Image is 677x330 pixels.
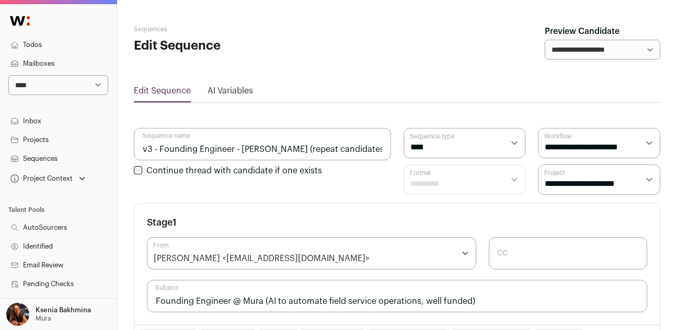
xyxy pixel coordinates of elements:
[134,38,309,54] h1: Edit Sequence
[545,25,619,38] label: Preview Candidate
[8,171,87,186] button: Open dropdown
[4,10,36,31] img: Wellfound
[146,167,322,175] label: Continue thread with candidate if one exists
[8,174,73,183] div: Project Context
[4,303,93,326] button: Open dropdown
[134,26,167,32] a: Sequences
[134,87,191,95] a: Edit Sequence
[208,87,253,95] a: AI Variables
[36,306,91,314] p: Ksenia Bakhmina
[6,303,29,326] img: 13968079-medium_jpg
[36,314,51,323] p: Mura
[147,216,177,229] h3: Stage
[134,128,391,160] input: Sequence name
[173,218,177,227] span: 1
[154,252,370,265] div: [PERSON_NAME] <[EMAIL_ADDRESS][DOMAIN_NAME]>
[147,280,647,312] input: Subject
[489,237,647,269] input: CC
